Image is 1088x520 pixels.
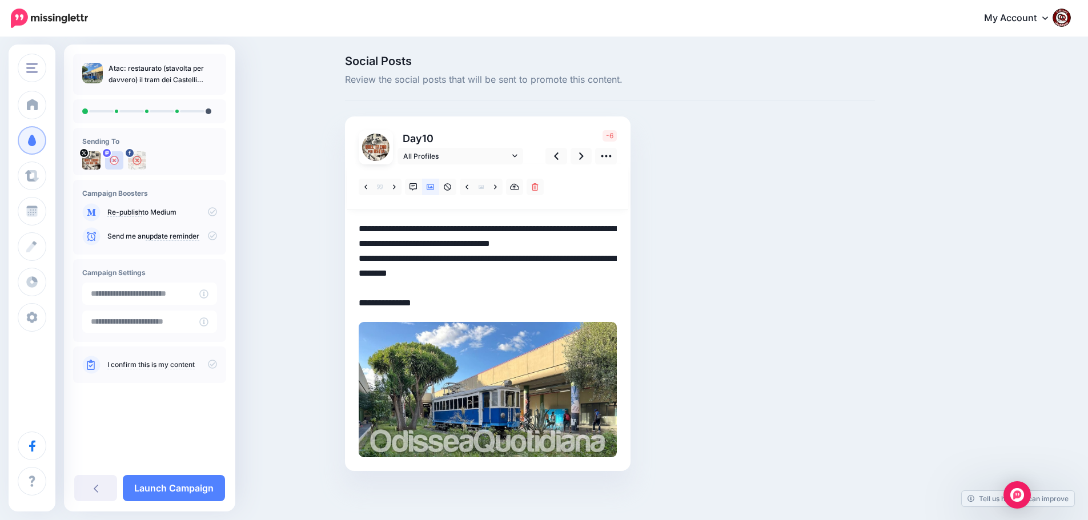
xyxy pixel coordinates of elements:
img: menu.png [26,63,38,73]
a: My Account [973,5,1071,33]
a: Tell us how we can improve [962,491,1074,506]
a: update reminder [146,232,199,241]
a: Re-publish [107,208,142,217]
img: user_default_image.png [105,151,123,170]
p: Day [398,130,525,147]
span: -6 [603,130,617,142]
p: Atac: restaurato (stavolta per davvero) il tram dei Castelli all’Anagnina [109,63,217,86]
img: 463453305_2684324355074873_6393692129472495966_n-bsa154739.jpg [128,151,146,170]
span: 10 [422,132,433,144]
img: a7f83860f1e2d0c4a786be83bb7a4cae_thumb.jpg [82,63,103,83]
span: Social Posts [345,55,875,67]
h4: Sending To [82,137,217,146]
img: uTTNWBrh-84924.jpeg [362,134,390,161]
span: All Profiles [403,150,509,162]
img: a7f83860f1e2d0c4a786be83bb7a4cae.jpg [359,322,617,457]
p: Send me an [107,231,217,241]
p: to Medium [107,207,217,217]
h4: Campaign Boosters [82,189,217,197]
img: Missinglettr [11,9,88,28]
span: Review the social posts that will be sent to promote this content. [345,72,875,87]
a: I confirm this is my content [107,360,195,369]
a: All Profiles [398,148,523,164]
h4: Campaign Settings [82,268,217,277]
div: Open Intercom Messenger [1003,481,1031,509]
img: uTTNWBrh-84924.jpeg [82,151,101,170]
